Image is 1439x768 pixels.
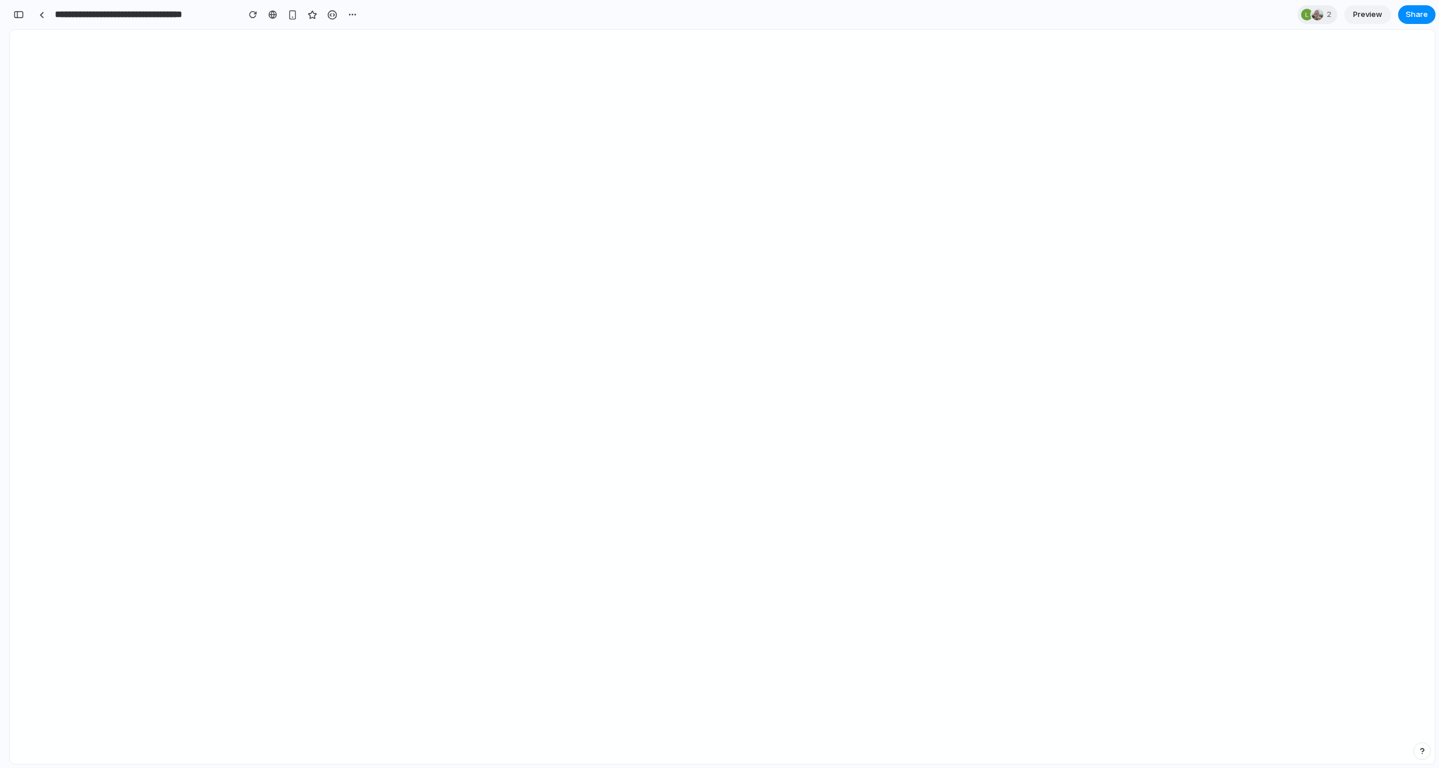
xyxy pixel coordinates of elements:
a: Preview [1344,5,1391,24]
span: Share [1406,9,1428,20]
button: Share [1398,5,1435,24]
div: 2 [1298,5,1337,24]
span: 2 [1327,9,1335,20]
span: Preview [1353,9,1382,20]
